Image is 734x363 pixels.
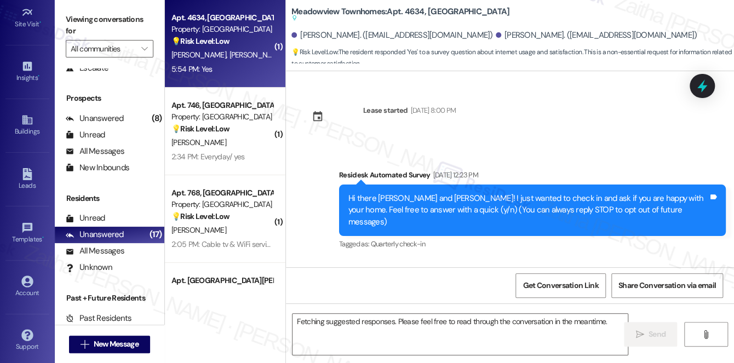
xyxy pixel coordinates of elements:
span: Quarterly check-in [371,239,425,249]
button: Get Conversation Link [515,273,605,298]
span: Send [649,329,666,340]
div: Property: [GEOGRAPHIC_DATA] [171,24,273,35]
button: New Message [69,336,150,353]
strong: 💡 Risk Level: Low [171,211,230,221]
div: Apt. 746, [GEOGRAPHIC_DATA] [171,100,273,111]
a: Insights • [5,57,49,87]
div: Residesk Automated Survey [339,169,726,185]
a: Site Visit • [5,3,49,33]
a: Account [5,272,49,302]
div: (17) [147,226,164,243]
div: All Messages [66,245,124,257]
span: [PERSON_NAME] [171,225,226,235]
div: Unanswered [66,113,124,124]
div: Apt. 4634, [GEOGRAPHIC_DATA] [171,12,273,24]
div: [PERSON_NAME]. ([EMAIL_ADDRESS][DOMAIN_NAME]) [291,30,493,41]
div: Residents [55,193,164,204]
div: Unknown [66,262,112,273]
div: Apt. [GEOGRAPHIC_DATA][PERSON_NAME] [171,275,273,286]
div: (8) [149,110,164,127]
input: All communities [71,40,136,57]
b: Meadowview Townhomes: Apt. 4634, [GEOGRAPHIC_DATA] [291,6,509,24]
div: Unread [66,129,105,141]
div: 2:34 PM: Everyday/ yes [171,152,245,162]
div: [DATE] 8:00 PM [408,105,456,116]
span: : The resident responded 'Yes' to a survey question about internet usage and satisfaction. This i... [291,47,734,70]
button: Send [624,322,677,347]
a: Support [5,326,49,355]
div: Prospects [55,93,164,104]
div: Hi there [PERSON_NAME] and [PERSON_NAME]! I just wanted to check in and ask if you are happy with... [348,193,708,228]
div: Property: [GEOGRAPHIC_DATA] [171,111,273,123]
button: Share Conversation via email [611,273,723,298]
a: Buildings [5,111,49,140]
span: Get Conversation Link [523,280,598,291]
div: Unread [66,212,105,224]
div: All Messages [66,146,124,157]
label: Viewing conversations for [66,11,153,40]
i:  [81,340,89,349]
span: [PERSON_NAME] [230,50,284,60]
div: 5:54 PM: Yes [171,64,213,74]
strong: 💡 Risk Level: Low [171,36,230,46]
span: [PERSON_NAME] [171,50,230,60]
div: Escalate [66,62,108,74]
a: Templates • [5,218,49,248]
strong: 💡 Risk Level: Low [291,48,337,56]
strong: 💡 Risk Level: Low [171,124,230,134]
i:  [702,330,710,339]
a: Leads [5,165,49,194]
div: Past + Future Residents [55,292,164,304]
div: [PERSON_NAME]. ([EMAIL_ADDRESS][DOMAIN_NAME]) [496,30,697,41]
div: Lease started [363,105,408,116]
i:  [635,330,644,339]
span: New Message [94,338,139,350]
div: Past Residents [66,313,132,324]
div: 2:05 PM: Cable tv & WiFi service for electronics...yes it does [171,239,359,249]
i:  [141,44,147,53]
div: [DATE] 12:23 PM [431,169,478,181]
span: Share Conversation via email [618,280,716,291]
div: New Inbounds [66,162,129,174]
div: Apt. 768, [GEOGRAPHIC_DATA] [171,187,273,199]
span: • [39,19,41,26]
div: Tagged as: [339,236,726,252]
span: • [38,72,39,80]
span: • [42,234,44,241]
div: Property: [GEOGRAPHIC_DATA] [171,199,273,210]
span: [PERSON_NAME] [171,137,226,147]
div: Unanswered [66,229,124,240]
